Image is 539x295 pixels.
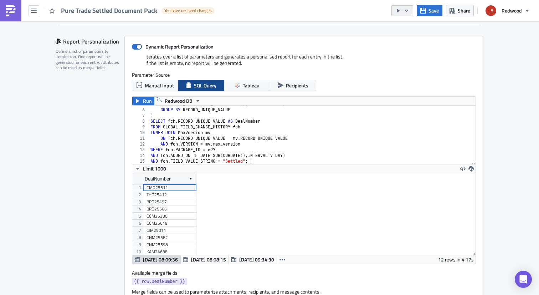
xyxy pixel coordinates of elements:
span: Recipients [286,82,308,89]
div: 9 [132,124,149,130]
span: SQL Query [194,82,216,89]
div: 8 [132,118,149,124]
span: Limit 1000 [143,165,166,172]
p: Please find attached the settled document pack for deal number: [3,17,340,22]
span: Save [428,7,439,14]
div: DealNumber [145,173,171,184]
button: Save [417,5,442,16]
button: [DATE] 09:34:30 [229,255,277,264]
button: Share [446,5,474,16]
button: Redwood DB [154,97,203,105]
img: PushMetrics [5,5,16,16]
div: 10 [132,130,149,136]
span: Share [458,7,470,14]
div: 6 [132,107,149,113]
strong: {{ row.DealNumber }} [145,17,195,22]
div: 12 [132,141,149,147]
button: Manual Input [132,80,178,91]
a: {{ row.DealNumber }} [132,278,187,285]
div: CJM25011 [147,227,193,234]
img: Avatar [485,5,497,17]
p: Hi, [3,3,340,8]
div: 11 [132,136,149,141]
button: [DATE] 08:09:36 [132,255,181,264]
button: Redwood [481,3,534,19]
p: Redwood Team [3,39,340,44]
p: Kind regards, [3,31,340,36]
div: Merge fields can be used to parameterize attachments, recipients, and message contents. [132,289,476,295]
div: THO25412 [147,191,193,198]
span: Manual Input [145,82,174,89]
span: You have unsaved changes [164,8,212,14]
strong: Dynamic Report Personalization [145,43,214,50]
span: Pure Trade Settled Document Pack [61,6,158,15]
div: 13 [132,147,149,153]
div: CCM25380 [147,213,193,220]
div: Open Intercom Messenger [515,271,532,288]
div: 14 [132,153,149,158]
span: Redwood [502,7,522,14]
div: CCM25619 [147,220,193,227]
span: Redwood DB [165,97,192,105]
span: [DATE] 09:34:30 [239,256,274,263]
div: BRO25497 [147,198,193,205]
label: Available merge fields [132,270,185,276]
span: {{ row.DealNumber }} [134,278,185,285]
div: Report Personalization [56,36,124,47]
div: CMO25511 [147,184,193,191]
body: Rich Text Area. Press ALT-0 for help. [3,3,340,44]
label: Parameter Source [132,72,476,78]
button: Run [132,97,154,105]
span: Run [143,97,152,105]
span: [DATE] 08:08:15 [191,256,226,263]
button: Tableau [224,80,270,91]
button: SQL Query [178,80,224,91]
span: [DATE] 08:09:36 [143,256,178,263]
span: Tableau [243,82,260,89]
div: CNM25582 [147,234,193,241]
div: CNM25598 [147,241,193,248]
div: 12 rows in 4.17s [438,255,474,264]
div: 7 [132,113,149,118]
div: BRO25566 [147,205,193,213]
div: Define a list of parameters to iterate over. One report will be generated for each entry. Attribu... [56,49,120,71]
button: Recipients [270,80,316,91]
div: Iterates over a list of parameters and generates a personalised report for each entry in the list... [132,54,476,72]
div: 15 [132,158,149,164]
div: KAM24688 [147,248,193,255]
button: Limit 1000 [132,164,169,173]
button: [DATE] 08:08:15 [180,255,229,264]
